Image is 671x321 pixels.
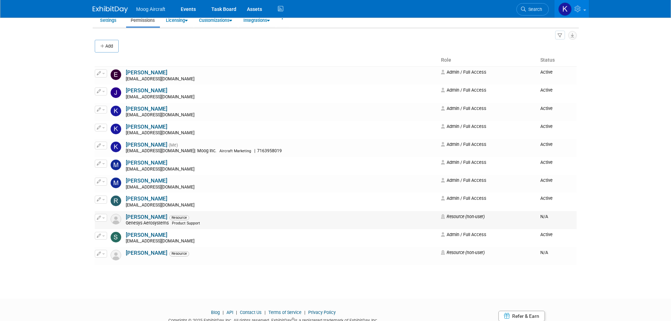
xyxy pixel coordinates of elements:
span: Active [540,69,553,75]
span: Resource [169,215,189,220]
span: Moog Inc. [195,148,218,153]
span: Aircraft Marketing [219,149,251,153]
span: | [263,310,267,315]
div: [EMAIL_ADDRESS][DOMAIN_NAME] [126,76,436,82]
img: Kelsey Blackley [111,142,121,152]
img: Smitty Siegel [111,232,121,242]
span: Product Support [172,221,200,226]
div: [EMAIL_ADDRESS][DOMAIN_NAME] [126,94,436,100]
a: [PERSON_NAME] [126,178,167,184]
a: [PERSON_NAME] [126,232,167,238]
a: Privacy Policy [308,310,336,315]
span: | [254,148,255,153]
sup: ® [292,317,294,321]
a: [PERSON_NAME] [126,160,167,166]
span: Resource (non-user) [441,250,485,255]
span: Admin / Full Access [441,124,486,129]
span: Active [540,160,553,165]
img: Kelsey Blackley [558,2,572,16]
a: [PERSON_NAME] [126,69,167,76]
img: Edward Popek [111,69,121,80]
img: Kathryn Germony [111,106,121,116]
th: Status [538,54,577,66]
span: Moog Aircraft [136,6,165,12]
a: [PERSON_NAME] [126,250,167,256]
span: Admin / Full Access [441,87,486,93]
div: [EMAIL_ADDRESS][DOMAIN_NAME] [126,185,436,190]
img: Kay Bostaph [111,124,121,134]
img: Resource [111,214,121,224]
span: Admin / Full Access [441,196,486,201]
span: | [303,310,307,315]
img: Martha Johnson [111,160,121,170]
span: Admin / Full Access [441,142,486,147]
a: [PERSON_NAME] [126,124,167,130]
a: Contact Us [240,310,262,315]
span: Active [540,124,553,129]
span: Active [540,196,553,201]
span: Admin / Full Access [441,160,486,165]
a: [PERSON_NAME] [126,214,167,220]
div: [EMAIL_ADDRESS][DOMAIN_NAME] [126,239,436,244]
span: Active [540,232,553,237]
div: [EMAIL_ADDRESS][DOMAIN_NAME] [126,112,436,118]
button: Add [95,40,119,53]
span: Active [540,142,553,147]
span: Active [540,87,553,93]
img: Resource [111,250,121,260]
a: [PERSON_NAME] [126,142,167,148]
span: N/A [540,214,548,219]
a: Search [516,3,549,16]
span: Admin / Full Access [441,178,486,183]
span: Active [540,106,553,111]
span: N/A [540,250,548,255]
span: (Me) [169,143,178,148]
div: [EMAIL_ADDRESS][DOMAIN_NAME] [126,203,436,208]
img: Josh Maday [111,87,121,98]
img: Mary Margaret McKee [111,178,121,188]
a: [PERSON_NAME] [126,87,167,94]
a: Blog [211,310,220,315]
span: Search [526,7,542,12]
a: [PERSON_NAME] [126,196,167,202]
span: | [221,310,225,315]
a: API [226,310,233,315]
span: Resource [169,251,189,256]
img: ExhibitDay [93,6,128,13]
a: [PERSON_NAME] [126,106,167,112]
span: | [194,148,195,153]
th: Role [438,54,538,66]
span: Resource (non-user) [441,214,485,219]
span: Admin / Full Access [441,106,486,111]
div: [EMAIL_ADDRESS][DOMAIN_NAME] [126,130,436,136]
a: Terms of Service [268,310,302,315]
div: [EMAIL_ADDRESS][DOMAIN_NAME] [126,167,436,172]
img: Roger Shuler [111,196,121,206]
span: Admin / Full Access [441,232,486,237]
span: Active [540,178,553,183]
div: [EMAIL_ADDRESS][DOMAIN_NAME] [126,148,436,154]
span: 7163958019 [255,148,284,153]
span: | [234,310,239,315]
span: Genesys Aerosystems [126,221,171,226]
span: Admin / Full Access [441,69,486,75]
